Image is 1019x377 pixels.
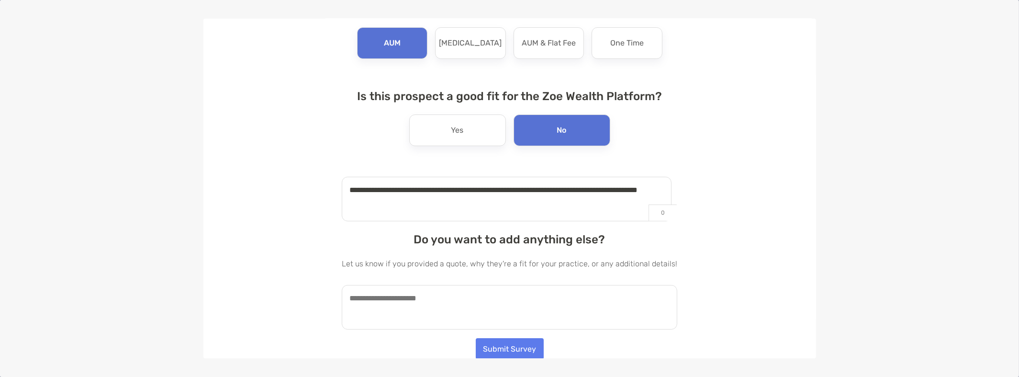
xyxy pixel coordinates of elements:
[342,233,677,246] h4: Do you want to add anything else?
[384,35,401,51] p: AUM
[439,35,502,51] p: [MEDICAL_DATA]
[342,90,677,103] h4: Is this prospect a good fit for the Zoe Wealth Platform?
[557,123,567,138] p: No
[649,205,677,221] p: 0
[522,35,576,51] p: AUM & Flat Fee
[610,35,644,51] p: One Time
[476,338,544,359] button: Submit Survey
[342,258,677,270] p: Let us know if you provided a quote, why they're a fit for your practice, or any additional details!
[451,123,464,138] p: Yes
